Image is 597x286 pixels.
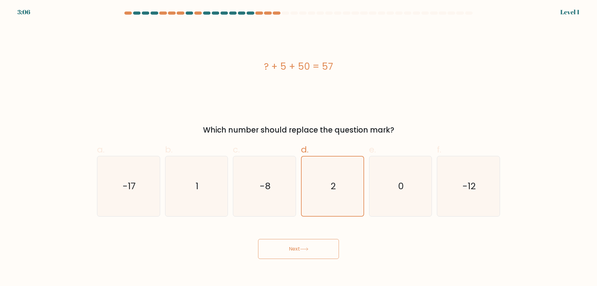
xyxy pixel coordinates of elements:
text: -17 [123,180,136,192]
text: -8 [260,180,271,192]
span: e. [369,143,376,156]
span: c. [233,143,240,156]
div: Level 1 [560,7,580,17]
div: 3:06 [17,7,30,17]
span: b. [165,143,173,156]
text: 2 [331,180,336,192]
span: d. [301,143,308,156]
text: -12 [462,180,476,192]
div: Which number should replace the question mark? [101,124,496,136]
span: a. [97,143,104,156]
text: 0 [398,180,404,192]
span: f. [437,143,441,156]
button: Next [258,239,339,259]
div: ? + 5 + 50 = 57 [97,59,500,73]
text: 1 [196,180,198,192]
